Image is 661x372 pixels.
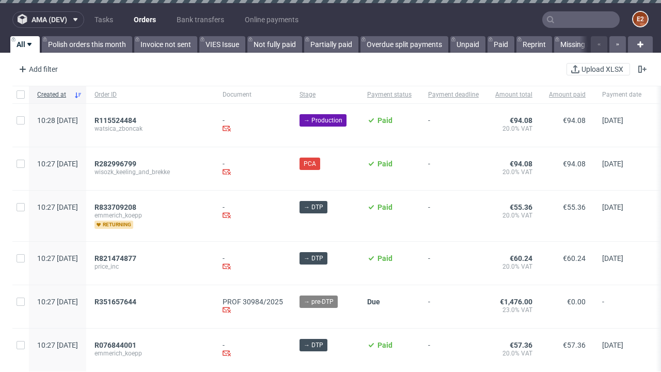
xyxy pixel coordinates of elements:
[95,168,206,176] span: wisozk_keeling_and_brekke
[516,36,552,53] a: Reprint
[602,90,641,99] span: Payment date
[567,298,586,306] span: €0.00
[549,90,586,99] span: Amount paid
[247,36,302,53] a: Not fully paid
[428,341,479,359] span: -
[134,36,197,53] a: Invoice not sent
[95,116,136,125] span: R115524484
[37,203,78,211] span: 10:27 [DATE]
[304,203,323,212] span: → DTP
[450,36,485,53] a: Unpaid
[377,254,392,262] span: Paid
[304,36,358,53] a: Partially paid
[602,341,623,349] span: [DATE]
[95,254,138,262] a: R821474877
[223,254,283,272] div: -
[495,211,532,220] span: 20.0% VAT
[95,298,138,306] a: R351657644
[377,341,392,349] span: Paid
[37,160,78,168] span: 10:27 [DATE]
[495,168,532,176] span: 20.0% VAT
[95,125,206,133] span: watsica_zboncak
[199,36,245,53] a: VIES Issue
[37,341,78,349] span: 10:27 [DATE]
[304,297,334,306] span: → pre-DTP
[500,298,532,306] span: €1,476.00
[42,36,132,53] a: Polish orders this month
[428,90,479,99] span: Payment deadline
[602,116,623,125] span: [DATE]
[563,254,586,262] span: €60.24
[377,203,392,211] span: Paid
[510,116,532,125] span: €94.08
[554,36,615,53] a: Missing invoice
[633,12,648,26] figcaption: e2
[495,349,532,358] span: 20.0% VAT
[563,160,586,168] span: €94.08
[563,116,586,125] span: €94.08
[495,262,532,271] span: 20.0% VAT
[304,159,316,168] span: PCA
[128,11,162,28] a: Orders
[428,254,479,272] span: -
[510,254,532,262] span: €60.24
[602,298,641,316] span: -
[223,341,283,359] div: -
[95,203,138,211] a: R833709208
[223,160,283,178] div: -
[495,90,532,99] span: Amount total
[428,116,479,134] span: -
[10,36,40,53] a: All
[223,116,283,134] div: -
[223,203,283,221] div: -
[95,160,138,168] a: R282996799
[95,262,206,271] span: price_inc
[602,254,623,262] span: [DATE]
[566,63,630,75] button: Upload XLSX
[95,211,206,220] span: emmerich_koepp
[495,125,532,133] span: 20.0% VAT
[239,11,305,28] a: Online payments
[360,36,448,53] a: Overdue split payments
[170,11,230,28] a: Bank transfers
[37,298,78,306] span: 10:27 [DATE]
[602,203,623,211] span: [DATE]
[95,341,136,349] span: R076844001
[95,203,136,211] span: R833709208
[223,298,283,306] a: PROF 30984/2025
[223,90,283,99] span: Document
[428,160,479,178] span: -
[32,16,67,23] span: ama (dev)
[563,341,586,349] span: €57.36
[428,203,479,229] span: -
[510,341,532,349] span: €57.36
[37,254,78,262] span: 10:27 [DATE]
[95,254,136,262] span: R821474877
[88,11,119,28] a: Tasks
[304,254,323,263] span: → DTP
[487,36,514,53] a: Paid
[495,306,532,314] span: 23.0% VAT
[95,341,138,349] a: R076844001
[95,116,138,125] a: R115524484
[602,160,623,168] span: [DATE]
[377,160,392,168] span: Paid
[37,116,78,125] span: 10:28 [DATE]
[12,11,84,28] button: ama (dev)
[510,160,532,168] span: €94.08
[563,203,586,211] span: €55.36
[95,90,206,99] span: Order ID
[95,349,206,358] span: emmerich_koepp
[37,90,70,99] span: Created at
[579,66,625,73] span: Upload XLSX
[95,221,133,229] span: returning
[367,90,412,99] span: Payment status
[367,298,380,306] span: Due
[95,160,136,168] span: R282996799
[95,298,136,306] span: R351657644
[377,116,392,125] span: Paid
[428,298,479,316] span: -
[510,203,532,211] span: €55.36
[14,61,60,78] div: Add filter
[300,90,351,99] span: Stage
